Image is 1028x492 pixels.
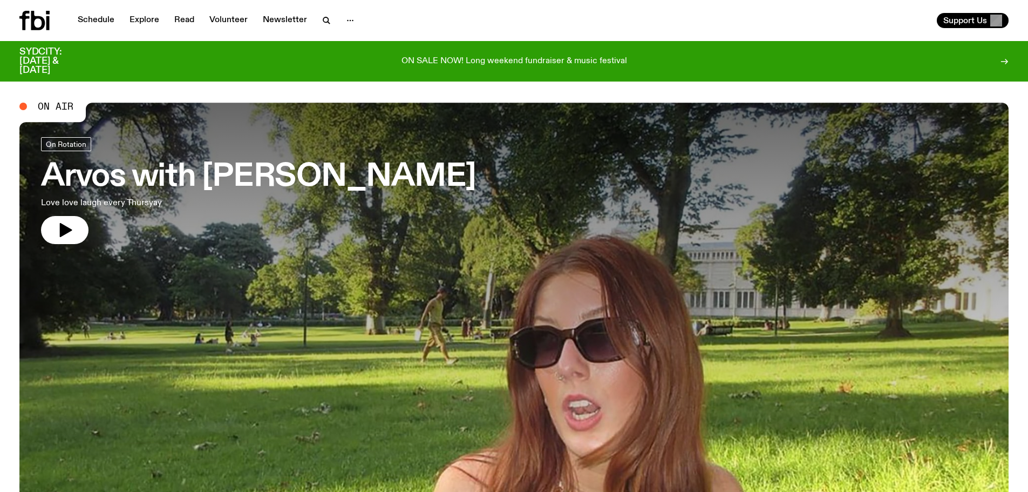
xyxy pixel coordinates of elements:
h3: Arvos with [PERSON_NAME] [41,162,476,192]
a: Volunteer [203,13,254,28]
h3: SYDCITY: [DATE] & [DATE] [19,48,88,75]
span: On Rotation [46,140,86,148]
p: ON SALE NOW! Long weekend fundraiser & music festival [401,57,627,66]
a: On Rotation [41,137,91,151]
p: Love love laugh every Thursyay [41,197,317,210]
a: Read [168,13,201,28]
span: On Air [38,102,73,111]
button: Support Us [937,13,1009,28]
a: Newsletter [256,13,314,28]
a: Arvos with [PERSON_NAME]Love love laugh every Thursyay [41,137,476,244]
span: Support Us [943,16,987,25]
a: Schedule [71,13,121,28]
a: Explore [123,13,166,28]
